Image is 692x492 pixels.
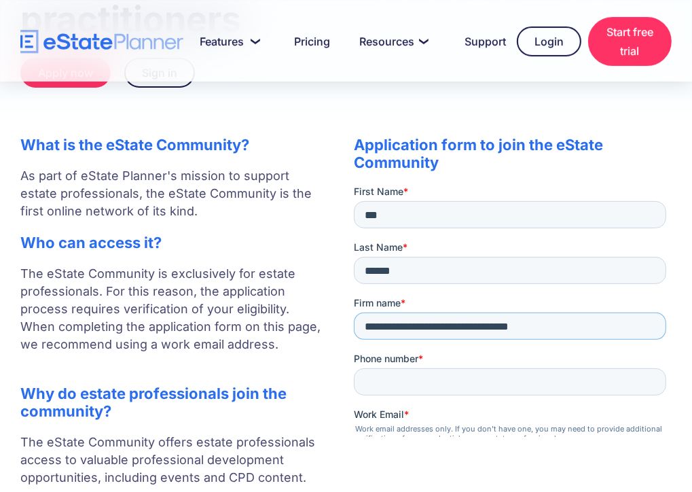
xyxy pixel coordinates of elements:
a: Features [183,28,271,55]
a: Resources [343,28,441,55]
h2: Who can access it? [20,234,327,251]
h2: Application form to join the eState Community [354,136,672,171]
a: Start free trial [588,17,672,66]
iframe: Form 0 [354,185,672,437]
a: Pricing [278,28,335,55]
h2: Why do estate professionals join the community? [20,385,327,420]
a: home [20,30,183,54]
h2: What is the eState Community? [20,136,327,154]
p: As part of eState Planner's mission to support estate professionals, the eState Community is the ... [20,167,327,220]
a: Login [517,27,581,56]
a: Support [448,28,510,55]
p: The eState Community is exclusively for estate professionals. For this reason, the application pr... [20,265,327,371]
